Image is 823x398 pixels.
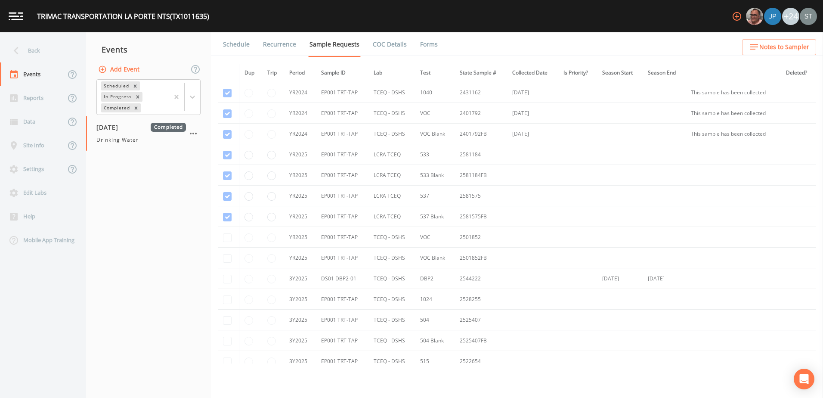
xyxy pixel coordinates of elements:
th: Sample ID [316,64,368,82]
img: logo [9,12,23,20]
td: YR2025 [284,186,316,206]
span: Completed [151,123,186,132]
td: VOC Blank [415,124,455,144]
th: Season Start [597,64,643,82]
td: YR2025 [284,165,316,186]
td: DBP2 [415,268,455,289]
span: Notes to Sampler [759,42,809,53]
td: LCRA TCEQ [368,206,415,227]
td: 537 Blank [415,206,455,227]
td: 2528255 [455,289,507,310]
span: [DATE] [96,123,124,132]
td: [DATE] [507,82,558,103]
td: YR2025 [284,206,316,227]
th: Is Priority? [558,64,597,82]
span: Drinking Water [96,136,138,144]
th: Trip [262,64,284,82]
img: 8315ae1e0460c39f28dd315f8b59d613 [800,8,817,25]
th: Deleted? [781,64,816,82]
td: 2501852FB [455,248,507,268]
th: Collected Date [507,64,558,82]
div: Scheduled [101,81,130,90]
a: Schedule [222,32,251,56]
a: Forms [419,32,439,56]
th: Dup [239,64,262,82]
img: 41241ef155101aa6d92a04480b0d0000 [764,8,781,25]
td: LCRA TCEQ [368,186,415,206]
td: DS01 DBP2-01 [316,268,368,289]
td: EP001 TRT-TAP [316,103,368,124]
td: VOC [415,103,455,124]
div: In Progress [101,92,133,101]
td: [DATE] [507,124,558,144]
td: 504 [415,310,455,330]
div: Remove In Progress [133,92,142,101]
button: Notes to Sampler [742,39,816,55]
td: 3Y2025 [284,330,316,351]
td: EP001 TRT-TAP [316,82,368,103]
td: TCEQ - DSHS [368,248,415,268]
td: TCEQ - DSHS [368,310,415,330]
td: 2525407FB [455,330,507,351]
div: Completed [101,103,131,112]
td: EP001 TRT-TAP [316,227,368,248]
th: State Sample # [455,64,507,82]
a: [DATE]CompletedDrinking Water [86,116,211,151]
td: TCEQ - DSHS [368,351,415,372]
td: VOC [415,227,455,248]
img: e2d790fa78825a4bb76dcb6ab311d44c [746,8,763,25]
td: TCEQ - DSHS [368,268,415,289]
div: Remove Completed [131,103,141,112]
td: EP001 TRT-TAP [316,144,368,165]
div: Joshua gere Paul [764,8,782,25]
td: 2581184FB [455,165,507,186]
td: TCEQ - DSHS [368,330,415,351]
th: Season End [643,64,686,82]
td: TCEQ - DSHS [368,289,415,310]
td: EP001 TRT-TAP [316,124,368,144]
td: 533 Blank [415,165,455,186]
td: 504 Blank [415,330,455,351]
td: 3Y2025 [284,289,316,310]
td: 515 [415,351,455,372]
td: TCEQ - DSHS [368,227,415,248]
td: 3Y2025 [284,351,316,372]
td: 2522654 [455,351,507,372]
td: This sample has been collected [686,82,781,103]
td: 2431162 [455,82,507,103]
div: Mike Franklin [746,8,764,25]
div: Events [86,39,211,60]
td: 2544222 [455,268,507,289]
td: YR2025 [284,227,316,248]
td: LCRA TCEQ [368,144,415,165]
td: EP001 TRT-TAP [316,248,368,268]
td: [DATE] [597,268,643,289]
td: TCEQ - DSHS [368,124,415,144]
td: LCRA TCEQ [368,165,415,186]
a: Sample Requests [308,32,361,57]
td: 2501852 [455,227,507,248]
td: EP001 TRT-TAP [316,310,368,330]
td: EP001 TRT-TAP [316,351,368,372]
td: EP001 TRT-TAP [316,186,368,206]
a: Recurrence [262,32,297,56]
td: 3Y2025 [284,310,316,330]
div: TRIMAC TRANSPORTATION LA PORTE NTS (TX1011635) [37,11,209,22]
td: 2581575FB [455,206,507,227]
td: EP001 TRT-TAP [316,330,368,351]
td: 2401792FB [455,124,507,144]
div: Remove Scheduled [130,81,140,90]
th: Period [284,64,316,82]
td: TCEQ - DSHS [368,82,415,103]
td: 533 [415,144,455,165]
td: YR2025 [284,248,316,268]
td: 3Y2025 [284,268,316,289]
td: 2401792 [455,103,507,124]
td: YR2024 [284,124,316,144]
button: Add Event [96,62,143,78]
td: YR2024 [284,103,316,124]
td: YR2024 [284,82,316,103]
td: This sample has been collected [686,103,781,124]
td: EP001 TRT-TAP [316,206,368,227]
td: [DATE] [643,268,686,289]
